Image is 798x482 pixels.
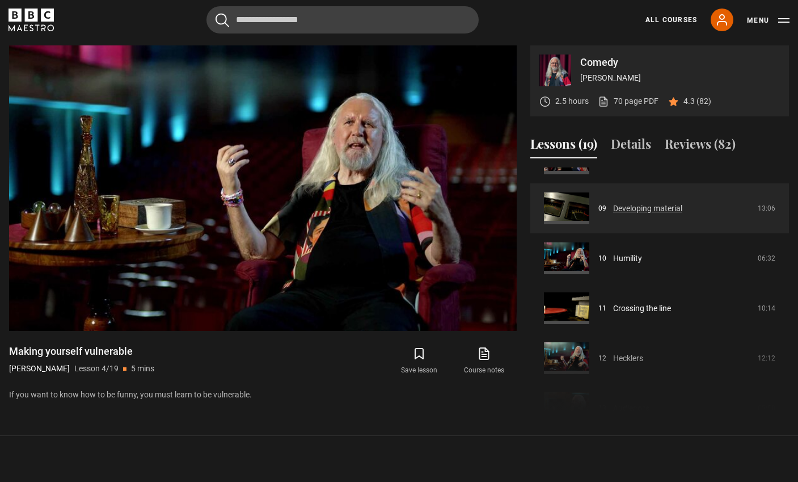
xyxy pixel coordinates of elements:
[613,253,642,265] a: Humility
[206,6,479,33] input: Search
[613,203,682,215] a: Developing material
[665,135,736,158] button: Reviews (82)
[683,95,711,107] p: 4.3 (82)
[9,363,70,375] p: [PERSON_NAME]
[645,15,697,25] a: All Courses
[598,95,658,107] a: 70 page PDF
[613,303,671,315] a: Crossing the line
[747,15,789,26] button: Toggle navigation
[530,135,597,158] button: Lessons (19)
[580,72,780,84] p: [PERSON_NAME]
[555,95,589,107] p: 2.5 hours
[452,345,517,378] a: Course notes
[9,389,517,401] p: If you want to know how to be funny, you must learn to be vulnerable.
[580,57,780,68] p: Comedy
[131,363,154,375] p: 5 mins
[74,363,119,375] p: Lesson 4/19
[9,9,54,31] svg: BBC Maestro
[216,13,229,27] button: Submit the search query
[9,345,154,358] h1: Making yourself vulnerable
[611,135,651,158] button: Details
[387,345,451,378] button: Save lesson
[9,45,517,331] video-js: Video Player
